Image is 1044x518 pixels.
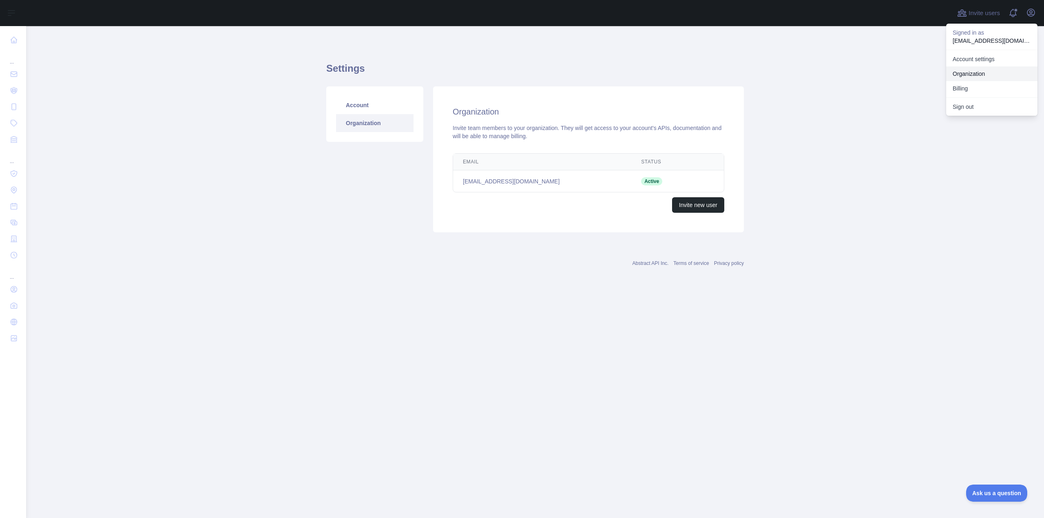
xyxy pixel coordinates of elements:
[946,99,1037,114] button: Sign out
[7,148,20,165] div: ...
[633,260,669,266] a: Abstract API Inc.
[956,7,1002,20] button: Invite users
[453,154,631,170] th: Email
[966,485,1028,502] iframe: Toggle Customer Support
[336,114,414,132] a: Organization
[326,62,744,82] h1: Settings
[453,106,724,117] h2: Organization
[953,29,1031,37] p: Signed in as
[969,9,1000,18] span: Invite users
[453,170,631,192] td: [EMAIL_ADDRESS][DOMAIN_NAME]
[336,96,414,114] a: Account
[631,154,694,170] th: Status
[672,197,724,213] button: Invite new user
[7,264,20,280] div: ...
[641,177,662,185] span: Active
[946,66,1037,81] a: Organization
[946,52,1037,66] a: Account settings
[714,260,744,266] a: Privacy policy
[673,260,709,266] a: Terms of service
[453,124,724,140] div: Invite team members to your organization. They will get access to your account's APIs, documentat...
[7,49,20,65] div: ...
[946,81,1037,96] button: Billing
[953,37,1031,45] p: [EMAIL_ADDRESS][DOMAIN_NAME]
